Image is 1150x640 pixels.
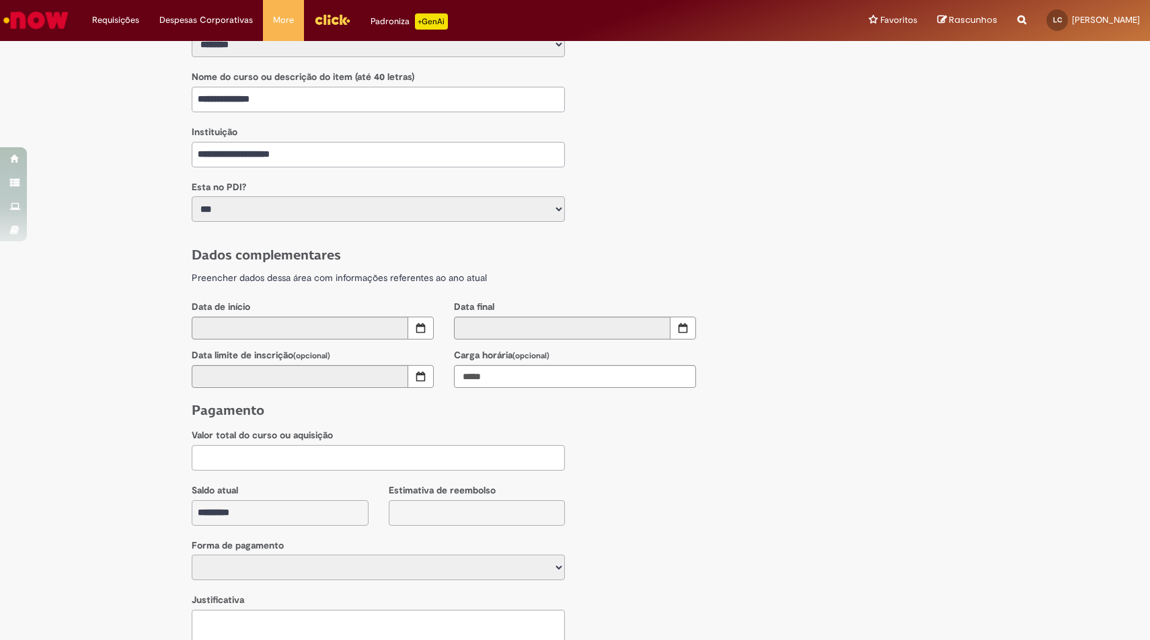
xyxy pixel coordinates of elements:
p: Saldo atual [192,484,369,497]
span: Requisições [92,13,139,27]
p: Forma de pagamento [192,539,565,553]
span: Rascunhos [949,13,997,26]
span: More [273,13,294,27]
small: (opcional) [512,350,549,361]
span: LC [1053,15,1062,24]
p: Data de início [192,301,434,314]
h1: Dados complementares [192,246,958,264]
p: Esta no PDI? [192,181,565,194]
img: click_logo_yellow_360x200.png [314,9,350,30]
p: +GenAi [415,13,448,30]
p: Instituição [192,126,565,139]
div: Padroniza [371,13,448,30]
img: ServiceNow [1,7,71,34]
span: Favoritos [880,13,917,27]
p: Valor total do curso ou aquisição [192,429,565,442]
small: (opcional) [293,350,330,361]
p: Justificativa [192,594,565,607]
a: Rascunhos [937,14,997,27]
p: Carga horária [454,349,696,363]
span: Despesas Corporativas [159,13,253,27]
h1: Pagamento [192,401,958,419]
p: Nome do curso ou descrição do item (até 40 letras) [192,71,565,84]
p: Data limite de inscrição [192,349,434,363]
spam: Preencher dados dessa área com informações referentes ao ano atual [192,272,487,284]
p: Data final [454,301,696,314]
p: Estimativa de reembolso [389,484,566,497]
span: [PERSON_NAME] [1072,14,1140,26]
